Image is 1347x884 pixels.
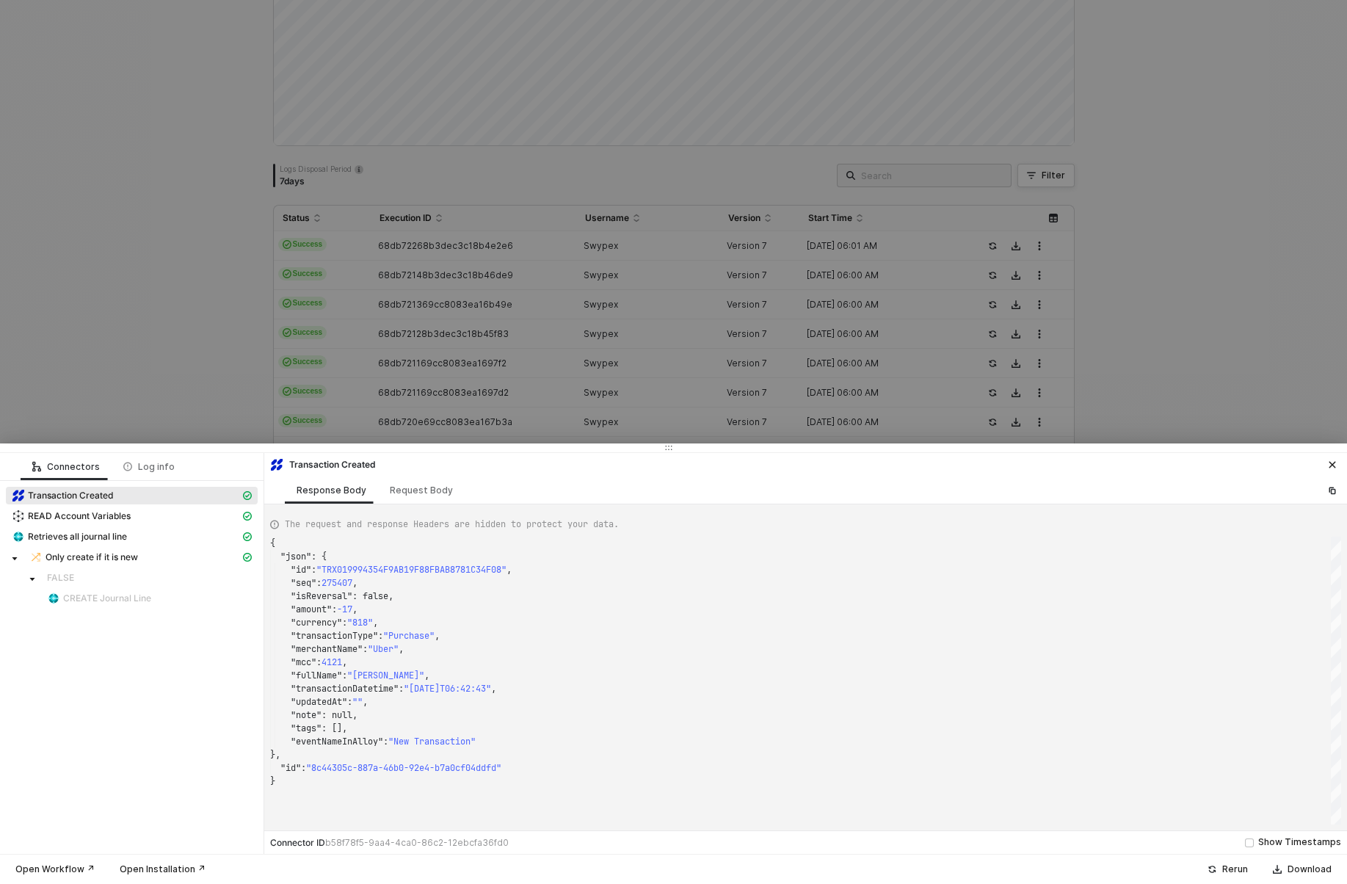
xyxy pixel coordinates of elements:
[301,762,306,774] span: :
[285,518,619,531] span: The request and response Headers are hidden to protect your data.
[373,617,378,628] span: ,
[280,551,311,562] span: "json"
[291,670,342,681] span: "fullName"
[46,551,138,563] span: Only create if it is new
[352,696,363,708] span: ""
[297,485,366,496] div: Response Body
[280,762,301,774] span: "id"
[507,564,512,576] span: ,
[12,531,24,543] img: integration-icon
[1328,486,1337,495] span: icon-copy-paste
[291,590,352,602] span: "isReversal"
[243,553,252,562] span: icon-cards
[322,709,357,721] span: : null,
[352,577,357,589] span: ,
[399,643,404,655] span: ,
[337,604,352,615] span: -17
[243,491,252,500] span: icon-cards
[404,683,491,695] span: "[DATE]T06:42:43"
[11,555,18,562] span: caret-down
[388,736,476,747] span: "New Transaction"
[270,749,280,761] span: },
[29,576,36,583] span: caret-down
[1208,865,1216,874] span: icon-success-page
[363,696,368,708] span: ,
[332,604,337,615] span: :
[291,617,342,628] span: "currency"
[491,683,496,695] span: ,
[1258,836,1341,849] div: Show Timestamps
[6,861,104,878] button: Open Workflow ↗
[316,577,322,589] span: :
[322,656,342,668] span: 4121
[270,775,275,787] span: }
[291,696,347,708] span: "updatedAt"
[6,528,258,546] span: Retrieves all journal line
[390,485,453,496] div: Request Body
[311,564,316,576] span: :
[23,548,258,566] span: Only create if it is new
[316,564,507,576] span: "TRX019994354F9AB19F88FBAB8781C34F08"
[243,512,252,521] span: icon-cards
[347,670,424,681] span: "[PERSON_NAME]"
[316,656,322,668] span: :
[325,837,509,848] span: b58f78f5-9aa4-4ca0-86c2-12ebcfa36fd0
[368,643,399,655] span: "Uber"
[363,643,368,655] span: :
[28,531,127,543] span: Retrieves all journal line
[1198,861,1257,878] button: Rerun
[47,572,74,584] span: FALSE
[291,736,383,747] span: "eventNameInAlloy"
[30,551,42,563] img: integration-icon
[383,736,388,747] span: :
[435,630,440,642] span: ,
[28,490,113,501] span: Transaction Created
[270,458,375,471] div: Transaction Created
[243,532,252,541] span: icon-cards
[271,459,283,471] img: integration-icon
[32,461,100,473] div: Connectors
[342,656,347,668] span: ,
[6,507,258,525] span: READ Account Variables
[342,617,347,628] span: :
[63,593,151,604] span: CREATE Journal Line
[322,577,352,589] span: 275407
[322,722,347,734] span: : [],
[123,461,175,473] div: Log info
[1273,865,1282,874] span: icon-download
[270,537,275,549] span: {
[311,551,327,562] span: : {
[664,443,673,452] span: icon-drag-indicator
[291,564,311,576] span: "id"
[347,617,373,628] span: "818"
[291,604,332,615] span: "amount"
[291,656,316,668] span: "mcc"
[378,630,383,642] span: :
[270,537,271,550] textarea: Editor content;Press Alt+F1 for Accessibility Options.
[32,463,41,471] span: icon-logic
[48,593,59,604] img: integration-icon
[352,604,357,615] span: ,
[291,630,378,642] span: "transactionType"
[291,643,363,655] span: "merchantName"
[28,510,131,522] span: READ Account Variables
[41,569,258,587] span: FALSE
[270,837,509,849] div: Connector ID
[12,490,24,501] img: integration-icon
[291,577,316,589] span: "seq"
[1263,861,1341,878] button: Download
[306,762,501,774] span: "8c44305c-887a-46b0-92e4-b7a0cf04ddfd"
[1288,863,1332,875] div: Download
[424,670,429,681] span: ,
[120,863,206,875] div: Open Installation ↗
[291,709,322,721] span: "note"
[12,510,24,522] img: integration-icon
[291,683,399,695] span: "transactionDatetime"
[342,670,347,681] span: :
[1222,863,1248,875] div: Rerun
[15,863,95,875] div: Open Workflow ↗
[6,487,258,504] span: Transaction Created
[110,861,215,878] button: Open Installation ↗
[347,696,352,708] span: :
[291,722,322,734] span: "tags"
